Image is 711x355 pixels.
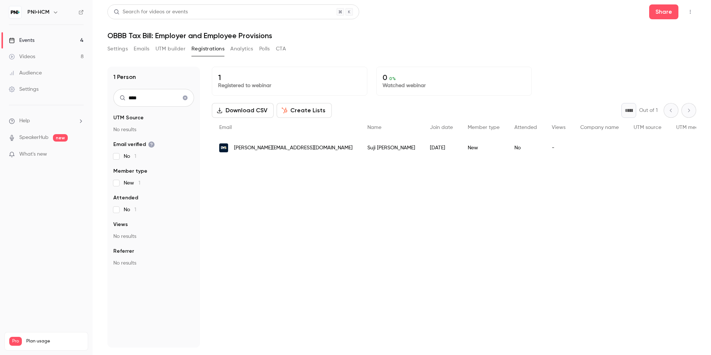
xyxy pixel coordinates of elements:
span: Member type [113,167,147,175]
img: directviz.com [219,143,228,152]
div: Videos [9,53,35,60]
span: Views [113,221,128,228]
span: [PERSON_NAME][EMAIL_ADDRESS][DOMAIN_NAME] [234,144,353,152]
p: Out of 1 [639,107,658,114]
span: UTM source [634,125,661,130]
img: PNI•HCM [9,6,21,18]
span: No [124,206,136,213]
iframe: Noticeable Trigger [75,151,84,158]
span: Member type [468,125,500,130]
button: Settings [107,43,128,55]
span: UTM Source [113,114,144,122]
div: - [544,137,573,158]
span: Help [19,117,30,125]
div: Suji [PERSON_NAME] [360,137,423,158]
li: help-dropdown-opener [9,117,84,125]
p: Registered to webinar [218,82,361,89]
button: Registrations [191,43,224,55]
button: Polls [259,43,270,55]
button: UTM builder [156,43,186,55]
span: Pro [9,337,22,346]
p: No results [113,233,194,240]
span: Views [552,125,565,130]
button: Share [649,4,678,19]
h6: PNI•HCM [27,9,50,16]
h1: OBBB Tax Bill: Employer and Employee Provisions [107,31,696,40]
p: 0 [383,73,525,82]
span: Attended [113,194,138,202]
button: Clear search [179,92,191,104]
span: Join date [430,125,453,130]
div: Search for videos or events [114,8,188,16]
span: Plan usage [26,338,83,344]
button: Emails [134,43,149,55]
div: Settings [9,86,39,93]
span: Company name [580,125,619,130]
span: 1 [134,154,136,159]
button: CTA [276,43,286,55]
div: Audience [9,69,42,77]
span: Email [219,125,232,130]
div: No [507,137,544,158]
a: SpeakerHub [19,134,49,142]
div: Events [9,37,34,44]
span: new [53,134,68,142]
span: Name [367,125,381,130]
button: Create Lists [277,103,332,118]
span: New [124,179,140,187]
p: No results [113,126,194,133]
span: No [124,153,136,160]
span: 1 [134,207,136,212]
span: Referrer [113,248,134,255]
span: Attended [514,125,537,130]
p: No results [113,259,194,267]
span: UTM medium [676,125,707,130]
section: facet-groups [113,114,194,267]
button: Analytics [230,43,253,55]
h1: 1 Person [113,73,136,82]
p: 1 [218,73,361,82]
div: [DATE] [423,137,460,158]
span: 1 [138,180,140,186]
span: 0 % [389,76,396,81]
button: Download CSV [212,103,274,118]
span: What's new [19,150,47,158]
span: Email verified [113,141,155,148]
p: Watched webinar [383,82,525,89]
div: New [460,137,507,158]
